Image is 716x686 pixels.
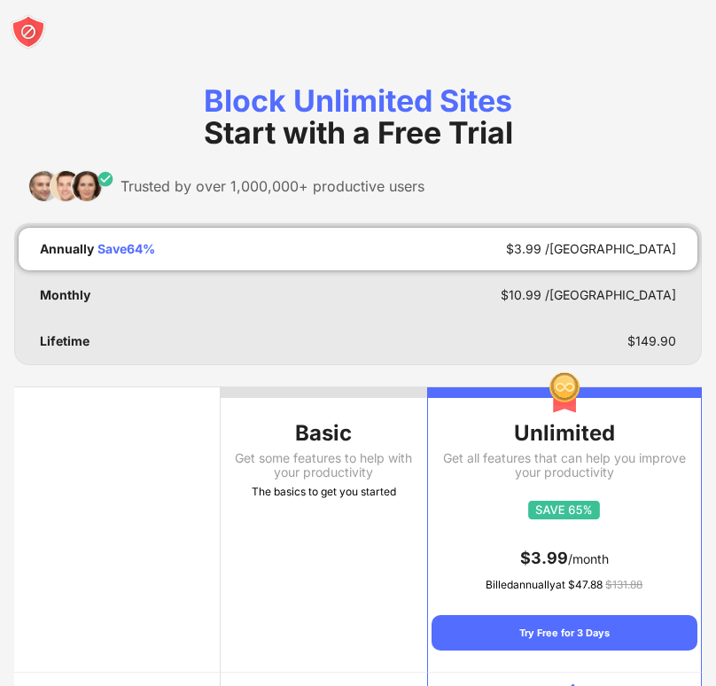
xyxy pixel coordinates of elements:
[605,578,642,591] span: $ 131.88
[528,501,600,519] img: save65.svg
[627,334,676,348] div: $ 149.90
[40,242,94,256] div: Annually
[520,549,568,567] span: $ 3.99
[121,177,424,195] div: Trusted by over 1,000,000+ productive users
[506,242,676,256] div: $ 3.99 /[GEOGRAPHIC_DATA]
[28,170,114,202] img: trusted-by.svg
[11,14,46,50] img: blocksite-icon-white.svg
[40,334,89,348] div: Lifetime
[221,419,427,448] div: Basic
[549,371,580,414] img: img-premium-medal
[432,419,697,448] div: Unlimited
[432,576,697,594] div: Billed annually at $ 47.88
[221,483,427,501] div: The basics to get you started
[40,288,90,302] div: Monthly
[501,288,676,302] div: $ 10.99 /[GEOGRAPHIC_DATA]
[97,242,155,256] div: Save 64 %
[204,114,513,151] span: Start with a Free Trial
[432,544,697,573] div: /month
[221,451,427,479] div: Get some features to help with your productivity
[14,85,702,149] div: Block Unlimited Sites
[432,451,697,479] div: Get all features that can help you improve your productivity
[432,615,697,651] div: Try Free for 3 Days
